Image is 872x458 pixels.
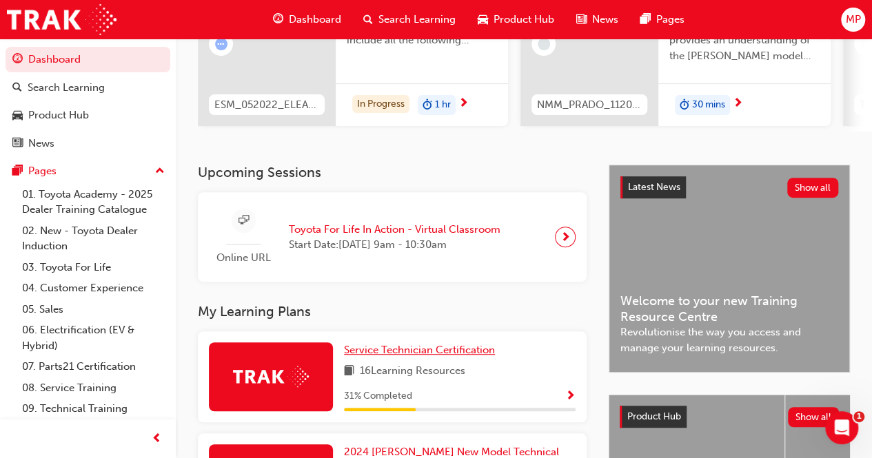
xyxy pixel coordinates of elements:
[17,278,170,299] a: 04. Customer Experience
[12,82,22,94] span: search-icon
[620,406,839,428] a: Product HubShow all
[360,363,465,380] span: 16 Learning Resources
[538,38,550,50] span: learningRecordVerb_NONE-icon
[152,430,162,448] span: prev-icon
[640,11,651,28] span: pages-icon
[6,158,170,184] button: Pages
[17,356,170,377] a: 07. Parts21 Certification
[198,165,587,180] h3: Upcoming Sessions
[656,12,685,28] span: Pages
[6,44,170,158] button: DashboardSearch LearningProduct HubNews
[344,363,354,380] span: book-icon
[565,391,576,403] span: Show Progress
[12,110,23,122] span: car-icon
[537,97,642,113] span: NMM_PRADO_112024_MODULE_1
[629,6,696,34] a: pages-iconPages
[289,237,500,253] span: Start Date: [DATE] 9am - 10:30am
[233,366,309,387] img: Trak
[28,80,105,96] div: Search Learning
[592,12,618,28] span: News
[565,388,576,405] button: Show Progress
[467,6,565,34] a: car-iconProduct Hub
[6,75,170,101] a: Search Learning
[12,138,23,150] span: news-icon
[155,163,165,180] span: up-icon
[787,178,839,198] button: Show all
[494,12,554,28] span: Product Hub
[620,324,838,355] span: Revolutionise the way you access and manage your learning resources.
[669,17,820,64] span: This eLearning module provides an understanding of the [PERSON_NAME] model line-up and its Katash...
[423,96,432,114] span: duration-icon
[344,344,495,356] span: Service Technician Certification
[853,411,864,422] span: 1
[788,407,840,427] button: Show all
[344,342,500,358] a: Service Technician Certification
[609,165,850,373] a: Latest NewsShow allWelcome to your new Training Resource CentreRevolutionise the way you access a...
[28,107,89,123] div: Product Hub
[692,97,725,113] span: 30 mins
[841,8,865,32] button: MP
[289,12,341,28] span: Dashboard
[12,54,23,66] span: guage-icon
[209,250,278,266] span: Online URL
[12,165,23,178] span: pages-icon
[28,163,57,179] div: Pages
[478,11,488,28] span: car-icon
[560,227,571,247] span: next-icon
[620,176,838,198] a: Latest NewsShow all
[845,12,860,28] span: MP
[352,6,467,34] a: search-iconSearch Learning
[6,103,170,128] a: Product Hub
[239,212,249,229] span: sessionType_ONLINE_URL-icon
[628,181,680,193] span: Latest News
[289,222,500,238] span: Toyota For Life In Action - Virtual Classroom
[262,6,352,34] a: guage-iconDashboard
[6,47,170,72] a: Dashboard
[17,320,170,356] a: 06. Electrification (EV & Hybrid)
[17,398,170,419] a: 09. Technical Training
[378,12,456,28] span: Search Learning
[352,95,409,114] div: In Progress
[17,299,170,320] a: 05. Sales
[344,388,412,404] span: 31 % Completed
[7,4,116,35] img: Trak
[565,6,629,34] a: news-iconNews
[458,98,469,110] span: next-icon
[620,293,838,324] span: Welcome to your new Training Resource Centre
[733,98,743,110] span: next-icon
[576,11,587,28] span: news-icon
[435,97,451,113] span: 1 hr
[214,97,319,113] span: ESM_052022_ELEARN
[17,220,170,257] a: 02. New - Toyota Dealer Induction
[209,203,576,271] a: Online URLToyota For Life In Action - Virtual ClassroomStart Date:[DATE] 9am - 10:30am
[28,136,54,152] div: News
[273,11,283,28] span: guage-icon
[17,257,170,278] a: 03. Toyota For Life
[6,131,170,156] a: News
[215,38,227,50] span: learningRecordVerb_ATTEMPT-icon
[680,96,689,114] span: duration-icon
[825,411,858,444] iframe: Intercom live chat
[17,184,170,220] a: 01. Toyota Academy - 2025 Dealer Training Catalogue
[627,410,681,422] span: Product Hub
[17,377,170,399] a: 08. Service Training
[363,11,373,28] span: search-icon
[198,304,587,320] h3: My Learning Plans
